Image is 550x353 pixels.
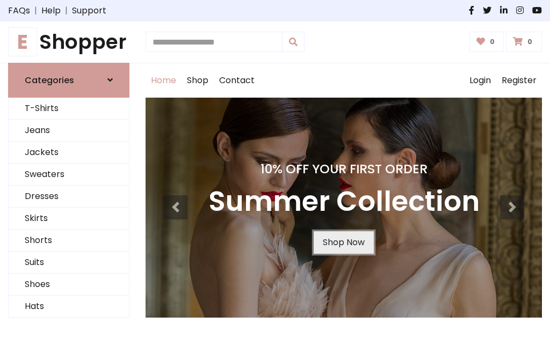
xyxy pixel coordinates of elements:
a: T-Shirts [9,98,129,120]
a: FAQs [8,4,30,17]
a: EShopper [8,30,129,54]
a: Home [146,63,182,98]
a: Shoes [9,274,129,296]
a: Jackets [9,142,129,164]
span: E [8,27,37,56]
a: Sweaters [9,164,129,186]
span: | [30,4,41,17]
a: Categories [8,63,129,98]
a: Contact [214,63,260,98]
a: 0 [506,32,542,52]
a: Shop Now [314,231,374,254]
span: | [61,4,72,17]
h1: Shopper [8,30,129,54]
a: Hats [9,296,129,318]
a: 0 [469,32,504,52]
a: Shorts [9,230,129,252]
a: Login [464,63,496,98]
a: Register [496,63,542,98]
h6: Categories [25,75,74,85]
h3: Summer Collection [208,185,480,218]
a: Dresses [9,186,129,208]
h4: 10% Off Your First Order [208,161,480,176]
a: Shop [182,63,214,98]
span: 0 [487,37,497,47]
a: Jeans [9,120,129,142]
a: Skirts [9,208,129,230]
span: 0 [525,37,535,47]
a: Suits [9,252,129,274]
a: Support [72,4,106,17]
a: Help [41,4,61,17]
